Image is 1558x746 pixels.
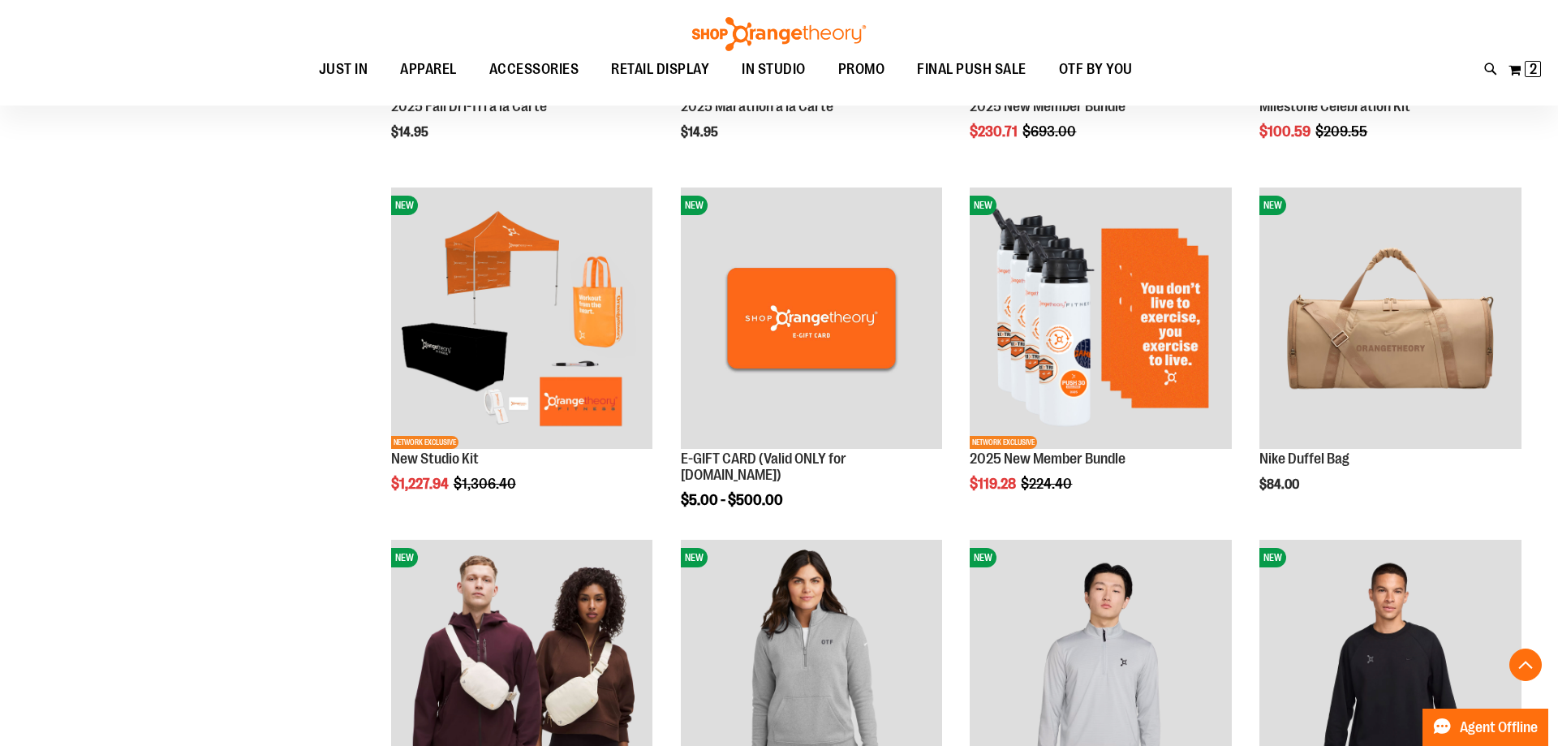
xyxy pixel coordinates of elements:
[303,51,385,88] a: JUST IN
[1022,123,1078,140] span: $693.00
[838,51,885,88] span: PROMO
[1259,123,1313,140] span: $100.59
[917,51,1026,88] span: FINAL PUSH SALE
[319,51,368,88] span: JUST IN
[391,125,431,140] span: $14.95
[970,196,996,215] span: NEW
[681,451,846,483] a: E-GIFT CARD (Valid ONLY for [DOMAIN_NAME])
[1259,196,1286,215] span: NEW
[595,51,725,88] a: RETAIL DISPLAY
[1259,451,1349,467] a: Nike Duffel Bag
[1251,179,1530,533] div: product
[725,51,822,88] a: IN STUDIO
[1043,51,1149,88] a: OTF BY YOU
[1259,477,1302,492] span: $84.00
[681,492,783,508] span: $5.00 - $500.00
[1021,476,1074,492] span: $224.40
[391,188,653,450] img: New Studio Kit
[970,188,1232,452] a: 2025 New Member BundleNEWNETWORK EXCLUSIVE
[391,188,653,452] a: New Studio KitNEWNETWORK EXCLUSIVE
[962,179,1240,533] div: product
[681,98,833,114] a: 2025 Marathon à la Carte
[1530,61,1537,77] span: 2
[681,188,943,450] img: E-GIFT CARD (Valid ONLY for ShopOrangetheory.com)
[391,548,418,567] span: NEW
[384,51,473,88] a: APPAREL
[400,51,457,88] span: APPAREL
[681,196,708,215] span: NEW
[970,188,1232,450] img: 2025 New Member Bundle
[970,98,1125,114] a: 2025 New Member Bundle
[970,548,996,567] span: NEW
[1259,188,1521,450] img: Nike Duffel Bag
[901,51,1043,88] a: FINAL PUSH SALE
[489,51,579,88] span: ACCESSORIES
[391,451,479,467] a: New Studio Kit
[1259,548,1286,567] span: NEW
[391,196,418,215] span: NEW
[673,179,951,550] div: product
[822,51,902,88] a: PROMO
[611,51,709,88] span: RETAIL DISPLAY
[1422,709,1548,746] button: Agent Offline
[690,17,868,51] img: Shop Orangetheory
[970,451,1125,467] a: 2025 New Member Bundle
[1259,98,1410,114] a: Milestone Celebration Kit
[970,436,1037,449] span: NETWORK EXCLUSIVE
[391,476,451,492] span: $1,227.94
[1059,51,1133,88] span: OTF BY YOU
[681,548,708,567] span: NEW
[383,179,661,533] div: product
[970,476,1018,492] span: $119.28
[742,51,806,88] span: IN STUDIO
[391,436,458,449] span: NETWORK EXCLUSIVE
[391,98,547,114] a: 2025 Fall Dri-Tri à la Carte
[970,123,1020,140] span: $230.71
[681,125,721,140] span: $14.95
[681,188,943,452] a: E-GIFT CARD (Valid ONLY for ShopOrangetheory.com)NEW
[473,51,596,88] a: ACCESSORIES
[1509,649,1542,681] button: Back To Top
[1315,123,1370,140] span: $209.55
[1259,188,1521,452] a: Nike Duffel BagNEW
[454,476,519,492] span: $1,306.40
[1460,720,1538,735] span: Agent Offline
